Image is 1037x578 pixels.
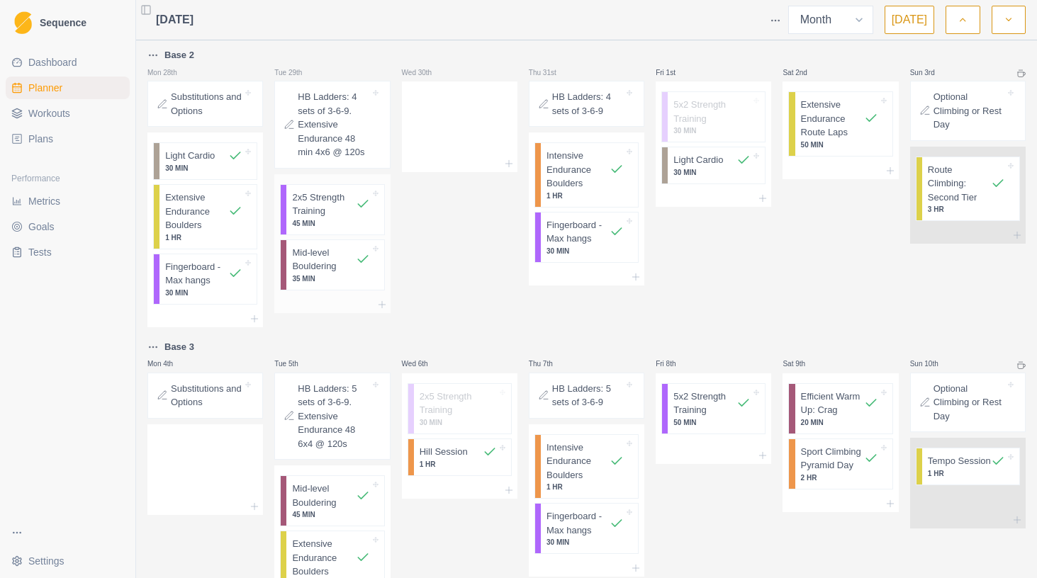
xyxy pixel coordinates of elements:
p: Base 3 [164,340,194,354]
div: Extensive Endurance Route Laps50 MIN [788,91,892,157]
a: Planner [6,76,130,99]
div: Fingerboard - Max hangs30 MIN [534,503,639,554]
p: HB Ladders: 4 sets of 3-6-9. Extensive Endurance 48 min 4x6 @ 120s [298,90,369,159]
span: Dashboard [28,55,77,69]
p: Sport Climbing Pyramid Day [801,445,864,472]
p: 30 MIN [673,167,751,178]
p: Fri 1st [656,67,698,78]
div: 2x5 Strength Training30 MIN [408,383,512,434]
div: Optional Climbing or Rest Day [910,81,1026,141]
p: Substitutions and Options [171,90,242,118]
p: 5x2 Strength Training [673,98,751,125]
p: Optional Climbing or Rest Day [934,90,1005,132]
span: Sequence [40,18,86,28]
p: Efficient Warm Up: Crag [801,390,864,417]
p: 50 MIN [801,140,878,150]
div: Mid-level Bouldering35 MIN [280,239,384,290]
p: Extensive Endurance Boulders [165,191,228,232]
img: Logo [14,11,32,35]
p: 1 HR [420,459,497,470]
div: 5x2 Strength Training50 MIN [661,383,766,434]
div: Intensive Endurance Boulders1 HR [534,434,639,499]
div: Fingerboard - Max hangs30 MIN [534,212,639,263]
div: Light Cardio30 MIN [661,147,766,184]
p: 1 HR [928,468,1005,479]
p: Light Cardio [165,149,215,163]
p: Fri 8th [656,358,698,369]
div: HB Ladders: 4 sets of 3-6-9 [529,81,644,127]
p: Optional Climbing or Rest Day [934,382,1005,424]
p: Hill Session [420,445,468,459]
p: Sat 9th [783,358,825,369]
p: Sun 10th [910,358,953,369]
div: Tempo Session1 HR [916,448,1020,485]
div: Substitutions and Options [147,81,263,127]
p: Fingerboard - Max hangs [546,509,610,537]
p: Tempo Session [928,454,991,468]
p: Mid-level Bouldering [292,482,355,509]
a: Goals [6,215,130,238]
div: Performance [6,167,130,190]
p: Base 2 [164,48,194,62]
p: HB Ladders: 5 sets of 3-6-9 [552,382,624,409]
p: 1 HR [165,232,242,243]
div: HB Ladders: 5 sets of 3-6-9 [529,373,644,419]
div: Optional Climbing or Rest Day [910,373,1026,433]
p: Sun 3rd [910,67,953,78]
div: Intensive Endurance Boulders1 HR [534,142,639,208]
p: Sat 2nd [783,67,825,78]
div: Route Climbing: Second Tier3 HR [916,157,1020,222]
p: HB Ladders: 5 sets of 3-6-9. Extensive Endurance 48 6x4 @ 120s [298,382,369,451]
div: HB Ladders: 5 sets of 3-6-9. Extensive Endurance 48 6x4 @ 120s [274,373,390,460]
span: Goals [28,220,55,234]
p: Thu 31st [529,67,571,78]
div: Sport Climbing Pyramid Day2 HR [788,438,892,489]
span: [DATE] [156,11,194,28]
p: Mid-level Bouldering [292,246,355,273]
span: Planner [28,81,62,95]
span: Plans [28,132,53,146]
p: Tue 5th [274,358,317,369]
p: 30 MIN [546,537,624,548]
div: Efficient Warm Up: Crag20 MIN [788,383,892,434]
a: Workouts [6,102,130,125]
a: Metrics [6,190,130,212]
a: LogoSequence [6,6,130,40]
p: 35 MIN [292,273,369,284]
a: Tests [6,241,130,263]
p: Wed 6th [402,358,444,369]
p: 3 HR [928,204,1005,215]
p: 30 MIN [546,246,624,256]
span: Tests [28,245,52,259]
p: Fingerboard - Max hangs [165,260,228,288]
p: 20 MIN [801,417,878,428]
p: Light Cardio [673,153,723,167]
div: HB Ladders: 4 sets of 3-6-9. Extensive Endurance 48 min 4x6 @ 120s [274,81,390,169]
p: Mon 28th [147,67,190,78]
p: Tue 29th [274,67,317,78]
p: Extensive Endurance Route Laps [801,98,864,140]
p: 30 MIN [673,125,751,136]
p: 1 HR [546,482,624,492]
p: 30 MIN [420,417,497,428]
p: Wed 30th [402,67,444,78]
p: Intensive Endurance Boulders [546,441,610,482]
div: Light Cardio30 MIN [153,142,257,180]
button: [DATE] [885,6,934,34]
div: 2x5 Strength Training45 MIN [280,184,384,235]
p: 30 MIN [165,288,242,298]
p: 30 MIN [165,163,242,174]
p: Substitutions and Options [171,382,242,409]
a: Dashboard [6,51,130,74]
p: 1 HR [546,191,624,201]
div: Mid-level Bouldering45 MIN [280,475,384,526]
button: Settings [6,550,130,572]
p: 2x5 Strength Training [420,390,497,417]
span: Workouts [28,106,70,120]
p: 45 MIN [292,509,369,520]
p: Route Climbing: Second Tier [928,163,991,205]
span: Metrics [28,194,60,208]
p: 45 MIN [292,218,369,229]
p: Intensive Endurance Boulders [546,149,610,191]
p: 5x2 Strength Training [673,390,736,417]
